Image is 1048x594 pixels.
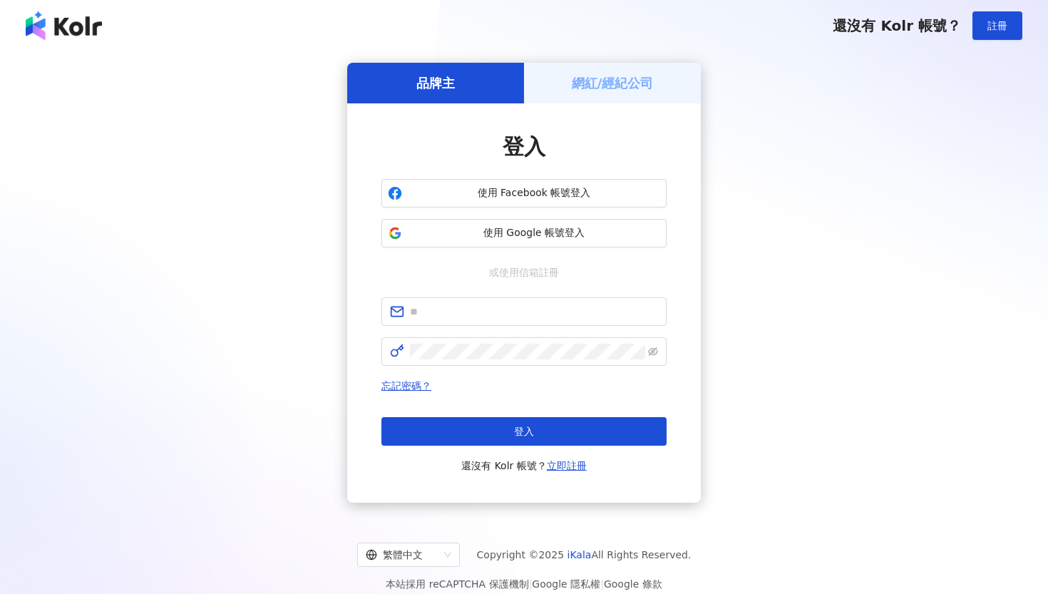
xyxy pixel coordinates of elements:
a: Google 隱私權 [532,578,600,590]
div: 繁體中文 [366,543,438,566]
span: 本站採用 reCAPTCHA 保護機制 [386,575,662,593]
button: 註冊 [972,11,1022,40]
span: 還沒有 Kolr 帳號？ [833,17,961,34]
a: 立即註冊 [547,460,587,471]
span: Copyright © 2025 All Rights Reserved. [477,546,692,563]
h5: 網紅/經紀公司 [572,74,654,92]
span: 使用 Facebook 帳號登入 [408,186,660,200]
button: 使用 Google 帳號登入 [381,219,667,247]
a: Google 條款 [604,578,662,590]
span: 或使用信箱註冊 [479,265,569,280]
span: | [600,578,604,590]
img: logo [26,11,102,40]
button: 使用 Facebook 帳號登入 [381,179,667,208]
a: 忘記密碼？ [381,380,431,391]
a: iKala [567,549,592,560]
span: 登入 [503,134,545,159]
h5: 品牌主 [416,74,455,92]
button: 登入 [381,417,667,446]
span: 註冊 [987,20,1007,31]
span: eye-invisible [648,347,658,357]
span: | [529,578,533,590]
span: 使用 Google 帳號登入 [408,226,660,240]
span: 登入 [514,426,534,437]
span: 還沒有 Kolr 帳號？ [461,457,587,474]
